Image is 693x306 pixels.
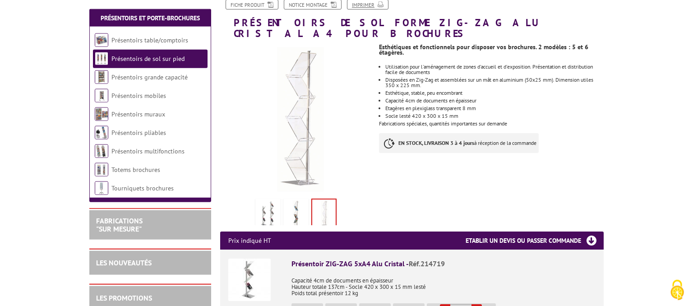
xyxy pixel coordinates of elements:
a: Présentoirs de sol sur pied [111,55,185,63]
img: Présentoirs multifonctions [95,144,108,158]
span: Réf.214719 [409,259,445,268]
li: Utilisation pour l'aménagement de zones d'accueil et d'exposition. Présentation et distribution f... [385,64,604,75]
img: Présentoirs de sol sur pied [95,52,108,65]
a: Présentoirs mobiles [111,92,166,100]
img: Présentoirs table/comptoirs [95,33,108,47]
img: presentoir_zig_zag__6_a4_alu_cristal_214720_vide.jpg [312,199,336,227]
a: Présentoirs pliables [111,129,166,137]
img: presentoir_zig_zag__6_a4_alu_cristal_214720_photo_2.jpg [285,200,307,228]
img: presentoir_zig_zag__6_a4_alu_cristal_214720_vide.jpg [220,43,372,195]
p: Prix indiqué HT [228,232,271,250]
img: Présentoirs muraux [95,107,108,121]
img: Cookies (fenêtre modale) [666,279,688,301]
div: Fabrications spéciales, quantités importantes sur demande [379,39,610,162]
a: Présentoirs grande capacité [111,73,188,81]
strong: EN STOCK, LIVRAISON 3 à 4 jours [398,139,474,146]
p: Capacité 4cm de documents en épaisseur Hauteur totale 137cm - Socle 420 x 300 x 15 mm lesté Poids... [291,271,596,297]
a: Présentoirs multifonctions [111,147,185,155]
img: Présentoir ZIG-ZAG 5xA4 Alu Cristal [228,259,271,301]
li: Esthétique, stable, peu encombrant [385,90,604,96]
li: Socle lesté 420 x 300 x 15 mm [385,113,604,119]
h3: Etablir un devis ou passer commande [466,232,604,250]
strong: Esthétiques et fonctionnels pour disposer vos brochures. 2 modèles : 5 et 6 étagères. [379,43,588,56]
a: LES NOUVEAUTÉS [96,258,152,267]
li: Etagères en plexiglass transparent 8 mm [385,106,604,111]
button: Cookies (fenêtre modale) [661,275,693,306]
p: à réception de la commande [379,133,539,153]
img: Présentoirs pliables [95,126,108,139]
img: Présentoirs mobiles [95,89,108,102]
div: Présentoir ZIG-ZAG 5xA4 Alu Cristal - [291,259,596,269]
a: Totems brochures [111,166,160,174]
a: Présentoirs et Porte-brochures [101,14,200,22]
img: Totems brochures [95,163,108,176]
li: Disposées en Zig-Zag et assemblées sur un mât en aluminium (50x25 mm). Dimension utiles 350 x 225... [385,77,604,88]
a: Présentoirs muraux [111,110,165,118]
img: presentoirs_de_sol_214719_1.jpg [257,200,279,228]
li: Capacité 4cm de documents en épaisseur [385,98,604,103]
a: Présentoirs table/comptoirs [111,36,188,44]
a: Tourniquets brochures [111,184,174,192]
a: LES PROMOTIONS [96,293,152,302]
img: Tourniquets brochures [95,181,108,195]
a: FABRICATIONS"Sur Mesure" [96,216,143,233]
img: Présentoirs grande capacité [95,70,108,84]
